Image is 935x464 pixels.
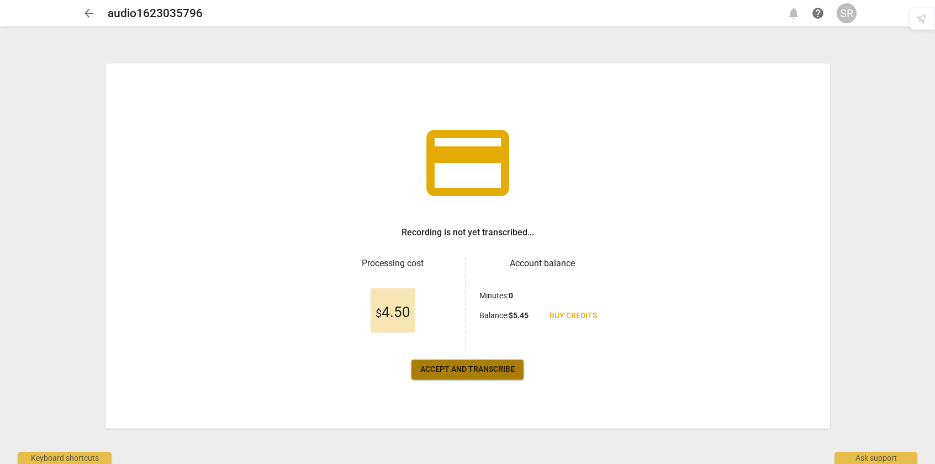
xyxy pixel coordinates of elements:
[82,7,96,20] span: arrow_back
[411,360,524,379] button: Accept and transcribe
[402,226,534,239] h3: Recording is not yet transcribed...
[420,364,515,375] span: Accept and transcribe
[541,306,606,326] a: Buy credits
[376,307,382,320] span: $
[330,257,456,270] h3: Processing cost
[509,311,529,320] b: $ 5.45
[479,257,606,270] h3: Account balance
[808,3,828,23] a: Help
[550,310,597,321] span: Buy credits
[376,304,410,321] span: 4.50
[479,310,529,321] p: Balance :
[108,7,203,20] h2: audio1623035796
[509,291,513,300] b: 0
[834,452,917,464] div: Ask support
[479,290,513,302] p: Minutes :
[811,7,825,20] span: help
[418,113,517,213] span: credit_card
[837,3,857,23] button: SR
[18,452,112,464] div: Keyboard shortcuts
